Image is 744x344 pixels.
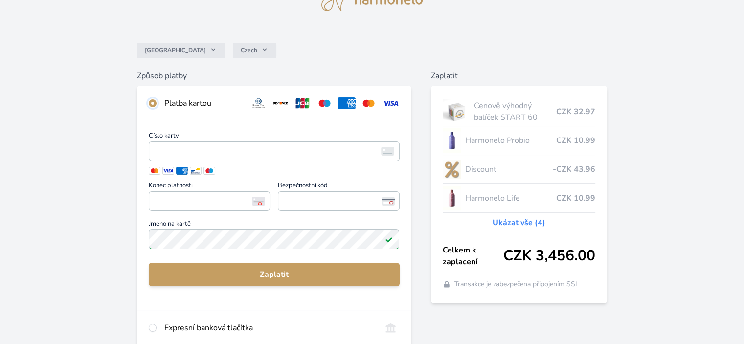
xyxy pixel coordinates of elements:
img: Konec platnosti [252,197,265,206]
span: Celkem k zaplacení [443,244,503,268]
iframe: Iframe pro číslo karty [153,144,395,158]
img: card [381,147,394,156]
h6: Způsob platby [137,70,411,82]
img: maestro.svg [316,97,334,109]
img: Platné pole [385,235,393,243]
img: CLEAN_LIFE_se_stinem_x-lo.jpg [443,186,461,210]
span: CZK 3,456.00 [503,247,595,265]
div: Platba kartou [164,97,242,109]
img: mc.svg [360,97,378,109]
span: Konec platnosti [149,183,270,191]
span: [GEOGRAPHIC_DATA] [145,46,206,54]
span: CZK 32.97 [556,106,595,117]
button: [GEOGRAPHIC_DATA] [137,43,225,58]
img: start.jpg [443,99,471,124]
img: discover.svg [271,97,290,109]
span: Jméno na kartě [149,221,399,229]
img: discount-lo.png [443,157,461,182]
span: Harmonelo Life [465,192,556,204]
h6: Zaplatit [431,70,607,82]
span: Zaplatit [157,269,391,280]
img: visa.svg [382,97,400,109]
img: CLEAN_PROBIO_se_stinem_x-lo.jpg [443,128,461,153]
button: Zaplatit [149,263,399,286]
img: jcb.svg [293,97,312,109]
span: Cenově výhodný balíček START 60 [474,100,556,123]
span: Czech [241,46,257,54]
input: Jméno na kartěPlatné pole [149,229,399,249]
button: Czech [233,43,276,58]
span: Harmonelo Probio [465,135,556,146]
iframe: Iframe pro datum vypršení platnosti [153,194,266,208]
span: CZK 10.99 [556,192,595,204]
span: Bezpečnostní kód [278,183,399,191]
span: Číslo karty [149,133,399,141]
span: -CZK 43.96 [553,163,595,175]
iframe: Iframe pro bezpečnostní kód [282,194,395,208]
img: onlineBanking_CZ.svg [382,322,400,334]
img: amex.svg [338,97,356,109]
img: diners.svg [249,97,268,109]
span: Discount [465,163,552,175]
a: Ukázat vše (4) [493,217,545,229]
div: Expresní banková tlačítka [164,322,373,334]
span: CZK 10.99 [556,135,595,146]
span: Transakce je zabezpečena připojením SSL [454,279,579,289]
